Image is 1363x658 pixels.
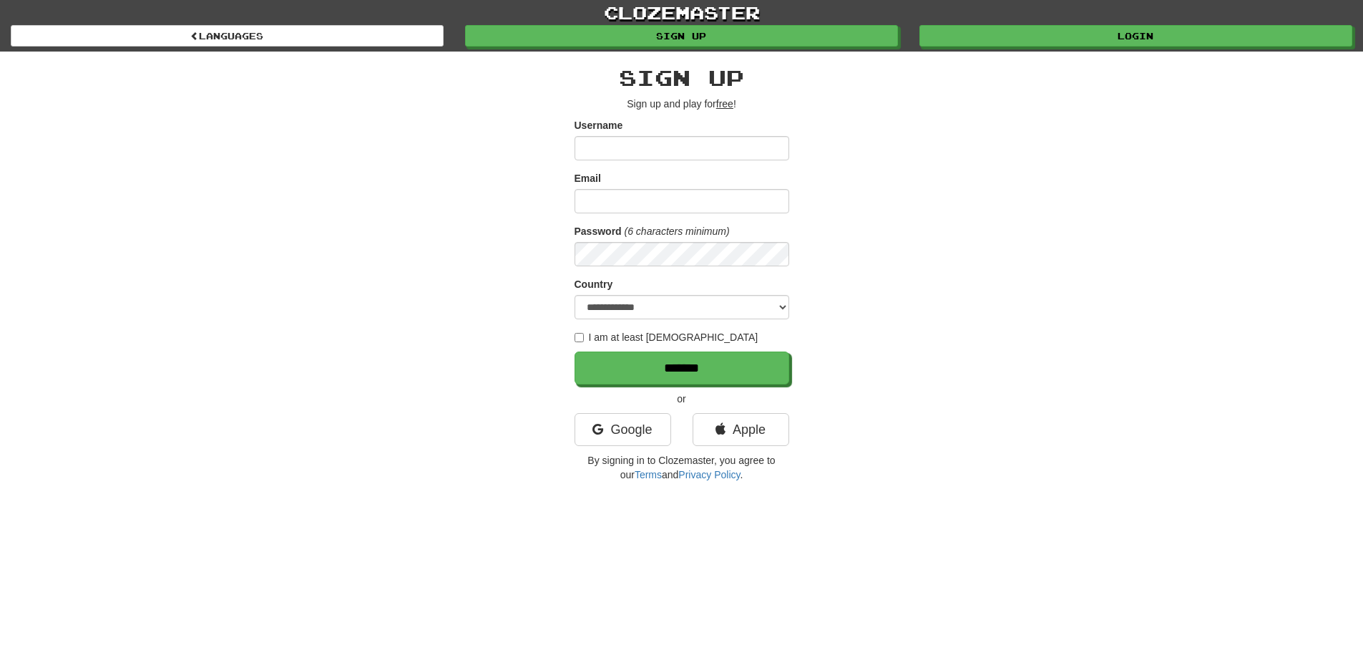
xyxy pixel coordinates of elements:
[575,171,601,185] label: Email
[575,413,671,446] a: Google
[575,453,789,482] p: By signing in to Clozemaster, you agree to our and .
[575,277,613,291] label: Country
[575,97,789,111] p: Sign up and play for !
[575,66,789,89] h2: Sign up
[575,392,789,406] p: or
[575,333,584,342] input: I am at least [DEMOGRAPHIC_DATA]
[716,98,733,110] u: free
[693,413,789,446] a: Apple
[919,25,1352,47] a: Login
[678,469,740,480] a: Privacy Policy
[575,118,623,132] label: Username
[575,330,758,344] label: I am at least [DEMOGRAPHIC_DATA]
[625,226,730,237] em: (6 characters minimum)
[465,25,898,47] a: Sign up
[575,224,622,238] label: Password
[635,469,662,480] a: Terms
[11,25,444,47] a: Languages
